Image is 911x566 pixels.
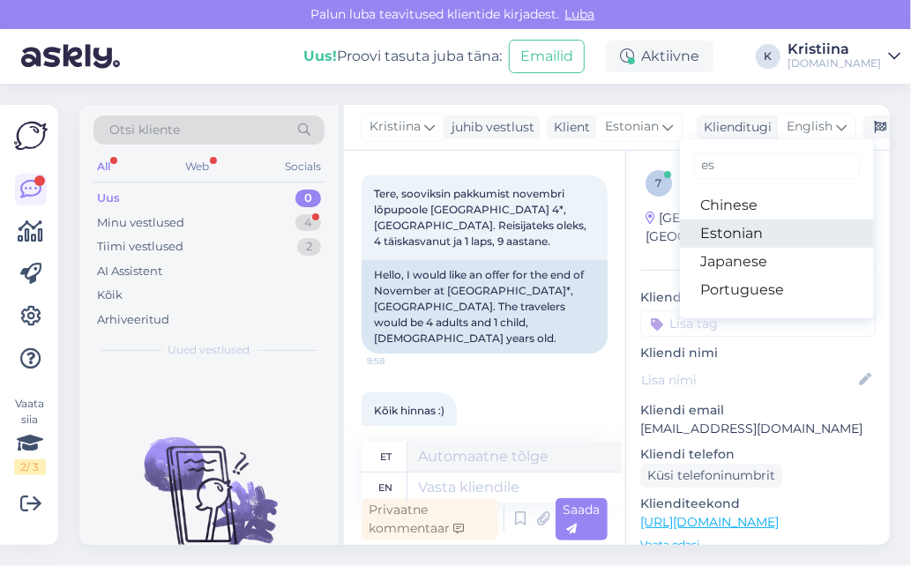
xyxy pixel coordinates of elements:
div: en [379,473,393,503]
a: Japanese [680,248,874,276]
span: English [787,117,833,137]
p: Kliendi tag'id [640,288,876,307]
div: et [380,442,392,472]
div: AI Assistent [97,263,162,280]
span: Luba [560,6,601,22]
input: Lisa nimi [641,370,855,390]
div: Klienditugi [697,118,772,137]
img: No chats [79,406,339,564]
div: Web [183,155,213,178]
div: Proovi tasuta juba täna: [303,46,502,67]
div: Kõik [97,287,123,304]
p: Kliendi email [640,401,876,420]
div: 4 [295,214,321,232]
div: Hello, I would like an offer for the end of November at [GEOGRAPHIC_DATA]*, [GEOGRAPHIC_DATA]. Th... [362,260,608,354]
div: [DOMAIN_NAME] [788,56,881,71]
div: Tiimi vestlused [97,238,183,256]
span: Saada [563,502,600,536]
div: All [93,155,114,178]
div: Klient [547,118,590,137]
p: [EMAIL_ADDRESS][DOMAIN_NAME] [640,420,876,438]
div: Minu vestlused [97,214,184,232]
input: Kirjuta, millist tag'i otsid [694,152,860,179]
b: Uus! [303,48,337,64]
div: [GEOGRAPHIC_DATA], [GEOGRAPHIC_DATA] [646,209,858,246]
p: Vaata edasi ... [640,537,876,553]
img: Askly Logo [14,119,48,153]
div: Küsi telefoninumbrit [640,464,782,488]
span: 9:58 [367,354,433,368]
span: Kõik hinnas :) [374,404,444,417]
input: Lisa tag [640,310,876,337]
a: Kristiina[DOMAIN_NAME] [788,42,900,71]
div: 2 / 3 [14,459,46,475]
div: 0 [295,190,321,207]
div: Aktiivne [606,41,713,72]
span: Tere, sooviksin pakkumist novembri lõpupoole [GEOGRAPHIC_DATA] 4*, [GEOGRAPHIC_DATA]. Reisijateks... [374,187,589,248]
div: K [756,44,780,69]
span: Uued vestlused [168,342,250,358]
p: Kliendi telefon [640,445,876,464]
div: Uus [97,190,120,207]
div: juhib vestlust [444,118,534,137]
p: Klienditeekond [640,495,876,513]
span: Kristiina [370,117,421,137]
span: Otsi kliente [109,121,180,139]
div: 2 [297,238,321,256]
span: 7 [656,176,662,190]
div: Arhiveeritud [97,311,169,329]
a: Chinese [680,191,874,220]
span: Estonian [605,117,659,137]
a: Portuguese [680,276,874,304]
div: Kliendi info [640,262,876,278]
p: Kliendi nimi [640,344,876,362]
div: Socials [281,155,325,178]
button: Emailid [509,40,585,73]
div: Kristiina [788,42,881,56]
a: [URL][DOMAIN_NAME] [640,514,779,530]
div: Privaatne kommentaar [362,498,498,540]
a: Estonian [680,220,874,248]
div: Vaata siia [14,396,46,475]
